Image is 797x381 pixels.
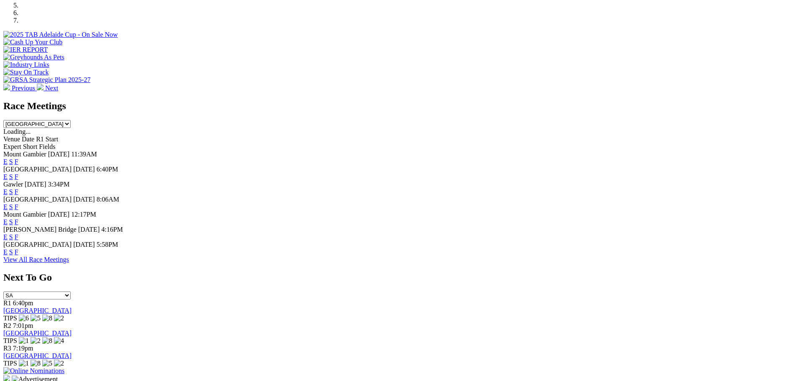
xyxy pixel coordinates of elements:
[3,158,8,165] a: E
[3,128,31,135] span: Loading...
[71,211,96,218] span: 12:17PM
[73,196,95,203] span: [DATE]
[13,322,33,329] span: 7:01pm
[31,315,41,322] img: 5
[3,248,8,256] a: E
[78,226,100,233] span: [DATE]
[15,203,18,210] a: F
[3,38,62,46] img: Cash Up Your Club
[15,218,18,225] a: F
[3,100,794,112] h2: Race Meetings
[73,241,95,248] span: [DATE]
[3,54,64,61] img: Greyhounds As Pets
[9,218,13,225] a: S
[31,337,41,345] img: 2
[3,136,20,143] span: Venue
[73,166,95,173] span: [DATE]
[15,248,18,256] a: F
[12,84,35,92] span: Previous
[42,360,52,367] img: 5
[54,315,64,322] img: 2
[3,46,48,54] img: IER REPORT
[37,84,44,90] img: chevron-right-pager-white.svg
[3,272,794,283] h2: Next To Go
[3,315,17,322] span: TIPS
[3,84,37,92] a: Previous
[3,337,17,344] span: TIPS
[97,166,118,173] span: 6:40PM
[3,69,49,76] img: Stay On Track
[22,136,34,143] span: Date
[9,203,13,210] a: S
[3,31,118,38] img: 2025 TAB Adelaide Cup - On Sale Now
[3,330,72,337] a: [GEOGRAPHIC_DATA]
[3,61,49,69] img: Industry Links
[3,166,72,173] span: [GEOGRAPHIC_DATA]
[3,196,72,203] span: [GEOGRAPHIC_DATA]
[45,84,58,92] span: Next
[9,173,13,180] a: S
[3,307,72,314] a: [GEOGRAPHIC_DATA]
[48,211,70,218] span: [DATE]
[101,226,123,233] span: 4:16PM
[13,345,33,352] span: 7:19pm
[3,352,72,359] a: [GEOGRAPHIC_DATA]
[23,143,38,150] span: Short
[13,299,33,307] span: 6:40pm
[15,188,18,195] a: F
[9,233,13,240] a: S
[15,233,18,240] a: F
[19,337,29,345] img: 1
[42,315,52,322] img: 8
[3,241,72,248] span: [GEOGRAPHIC_DATA]
[3,233,8,240] a: E
[3,203,8,210] a: E
[3,151,46,158] span: Mount Gambier
[48,151,70,158] span: [DATE]
[3,218,8,225] a: E
[54,360,64,367] img: 2
[3,367,64,375] img: Online Nominations
[42,337,52,345] img: 8
[3,143,21,150] span: Expert
[3,345,11,352] span: R3
[3,360,17,367] span: TIPS
[3,188,8,195] a: E
[9,188,13,195] a: S
[3,181,23,188] span: Gawler
[9,248,13,256] a: S
[3,299,11,307] span: R1
[19,360,29,367] img: 1
[39,143,55,150] span: Fields
[3,256,69,263] a: View All Race Meetings
[3,211,46,218] span: Mount Gambier
[97,241,118,248] span: 5:58PM
[71,151,97,158] span: 11:39AM
[9,158,13,165] a: S
[3,84,10,90] img: chevron-left-pager-white.svg
[97,196,119,203] span: 8:06AM
[15,158,18,165] a: F
[25,181,46,188] span: [DATE]
[48,181,70,188] span: 3:34PM
[54,337,64,345] img: 4
[19,315,29,322] img: 6
[3,322,11,329] span: R2
[36,136,58,143] span: R1 Start
[37,84,58,92] a: Next
[3,226,77,233] span: [PERSON_NAME] Bridge
[3,173,8,180] a: E
[15,173,18,180] a: F
[3,76,90,84] img: GRSA Strategic Plan 2025-27
[31,360,41,367] img: 8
